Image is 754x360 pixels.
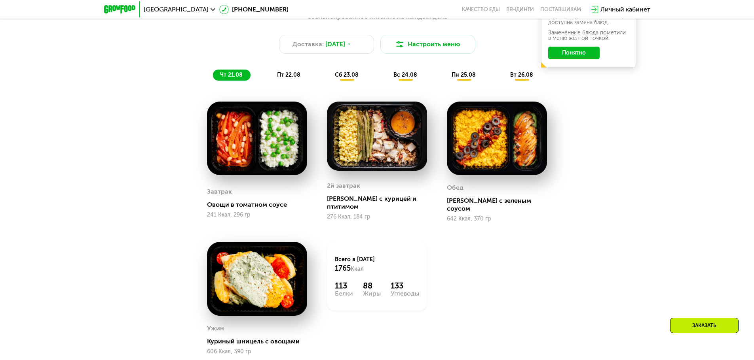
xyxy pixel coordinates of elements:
[207,337,313,345] div: Куриный шницель с овощами
[600,5,650,14] div: Личный кабинет
[393,72,417,78] span: вс 24.08
[447,197,553,213] div: [PERSON_NAME] с зеленым соусом
[670,318,739,333] div: Заказать
[327,195,433,211] div: [PERSON_NAME] с курицей и птитимом
[363,281,381,290] div: 88
[335,72,359,78] span: сб 23.08
[335,264,351,273] span: 1765
[447,216,547,222] div: 642 Ккал, 370 гр
[220,72,243,78] span: чт 21.08
[292,40,324,49] span: Доставка:
[207,322,224,334] div: Ужин
[380,35,475,54] button: Настроить меню
[510,72,533,78] span: вт 26.08
[548,14,629,25] div: В даты, выделенные желтым, доступна замена блюд.
[335,281,353,290] div: 113
[506,6,534,13] a: Вендинги
[327,180,360,192] div: 2й завтрак
[351,266,364,272] span: Ккал
[548,47,600,59] button: Понятно
[391,290,419,297] div: Углеводы
[327,214,427,220] div: 276 Ккал, 184 гр
[452,72,476,78] span: пн 25.08
[462,6,500,13] a: Качество еды
[447,182,463,194] div: Обед
[277,72,300,78] span: пт 22.08
[540,6,581,13] div: поставщикам
[335,290,353,297] div: Белки
[207,349,307,355] div: 606 Ккал, 390 гр
[144,6,209,13] span: [GEOGRAPHIC_DATA]
[548,30,629,41] div: Заменённые блюда пометили в меню жёлтой точкой.
[207,201,313,209] div: Овощи в томатном соусе
[335,256,419,273] div: Всего в [DATE]
[391,281,419,290] div: 133
[325,40,345,49] span: [DATE]
[219,5,289,14] a: [PHONE_NUMBER]
[207,186,232,198] div: Завтрак
[207,212,307,218] div: 241 Ккал, 296 гр
[363,290,381,297] div: Жиры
